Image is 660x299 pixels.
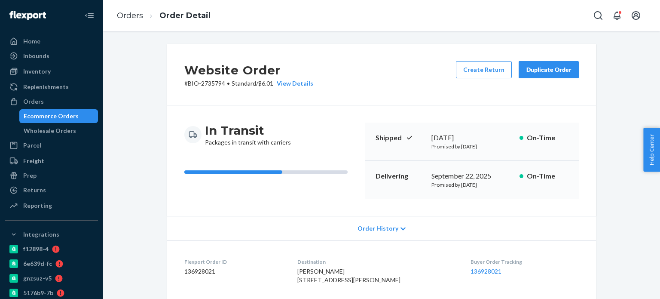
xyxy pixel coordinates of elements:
span: • [227,80,230,87]
div: Home [23,37,40,46]
div: gnzsuz-v5 [23,274,52,283]
button: Duplicate Order [519,61,579,78]
div: [DATE] [431,133,513,143]
a: Reporting [5,199,98,213]
p: Promised by [DATE] [431,181,513,188]
button: Create Return [456,61,512,78]
div: f12898-4 [23,245,49,253]
a: Prep [5,169,98,182]
dd: 136928021 [184,267,284,276]
div: Duplicate Order [526,65,571,74]
button: Open account menu [627,7,645,24]
p: On-Time [527,133,568,143]
a: 136928021 [471,268,501,275]
div: Prep [23,171,37,180]
dt: Flexport Order ID [184,258,284,265]
button: View Details [273,79,313,88]
a: gnzsuz-v5 [5,271,98,285]
ol: breadcrumbs [110,3,217,28]
div: Integrations [23,230,59,239]
div: 5176b9-7b [23,289,53,297]
span: Order History [357,224,398,233]
button: Close Navigation [81,7,98,24]
button: Help Center [643,128,660,172]
a: Freight [5,154,98,168]
button: Open notifications [608,7,626,24]
dt: Destination [297,258,457,265]
span: Standard [232,80,256,87]
div: Parcel [23,141,41,150]
div: 6e639d-fc [23,259,52,268]
a: 6e639d-fc [5,257,98,271]
div: Packages in transit with carriers [205,123,291,147]
h3: In Transit [205,123,291,138]
a: Wholesale Orders [19,124,98,138]
button: Integrations [5,228,98,241]
a: Home [5,34,98,48]
span: [PERSON_NAME] [STREET_ADDRESS][PERSON_NAME] [297,268,400,284]
div: September 22, 2025 [431,171,513,181]
div: Inventory [23,67,51,76]
a: Inbounds [5,49,98,63]
a: Replenishments [5,80,98,94]
a: Inventory [5,65,98,78]
div: Reporting [23,201,52,210]
a: Orders [117,11,143,20]
p: On-Time [527,171,568,181]
button: Open Search Box [590,7,607,24]
div: Returns [23,186,46,194]
a: Returns [5,183,98,197]
div: Ecommerce Orders [24,112,79,120]
div: Orders [23,97,44,106]
a: Order Detail [159,11,211,20]
a: Parcel [5,139,98,152]
div: Wholesale Orders [24,126,76,135]
dt: Buyer Order Tracking [471,258,579,265]
a: Orders [5,95,98,108]
div: Inbounds [23,52,49,60]
p: # BIO-2735794 / $6.01 [184,79,313,88]
p: Shipped [376,133,425,143]
p: Promised by [DATE] [431,143,513,150]
div: Freight [23,157,44,165]
p: Delivering [376,171,425,181]
a: f12898-4 [5,242,98,256]
div: Replenishments [23,83,69,91]
h2: Website Order [184,61,313,79]
a: Ecommerce Orders [19,109,98,123]
img: Flexport logo [9,11,46,20]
